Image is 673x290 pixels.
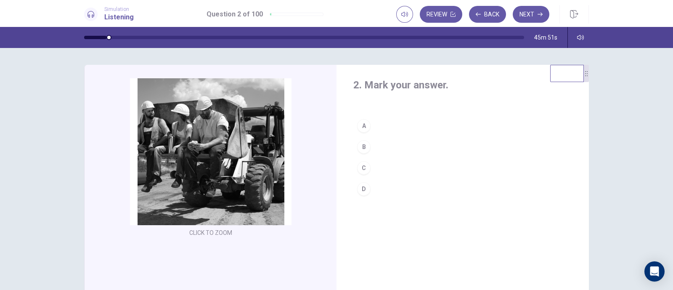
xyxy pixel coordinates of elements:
[513,6,549,23] button: Next
[353,115,572,136] button: A
[357,140,371,154] div: B
[353,136,572,157] button: B
[104,12,134,22] h1: Listening
[357,182,371,196] div: D
[644,261,665,282] div: Open Intercom Messenger
[104,6,134,12] span: Simulation
[353,157,572,178] button: C
[357,161,371,175] div: C
[353,78,572,92] h4: 2. Mark your answer.
[469,6,506,23] button: Back
[207,9,263,19] h1: Question 2 of 100
[353,178,572,200] button: D
[357,119,371,133] div: A
[420,6,462,23] button: Review
[534,34,557,41] span: 45m 51s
